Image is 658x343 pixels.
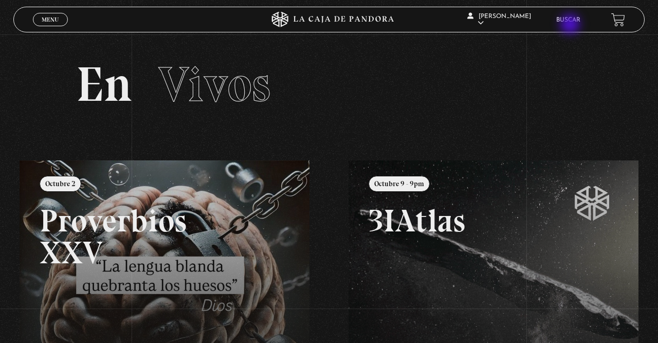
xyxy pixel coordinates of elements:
[39,25,63,32] span: Cerrar
[467,13,531,26] span: [PERSON_NAME]
[611,13,625,27] a: View your shopping cart
[42,16,59,23] span: Menu
[158,55,270,114] span: Vivos
[76,60,581,109] h2: En
[556,17,580,23] a: Buscar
